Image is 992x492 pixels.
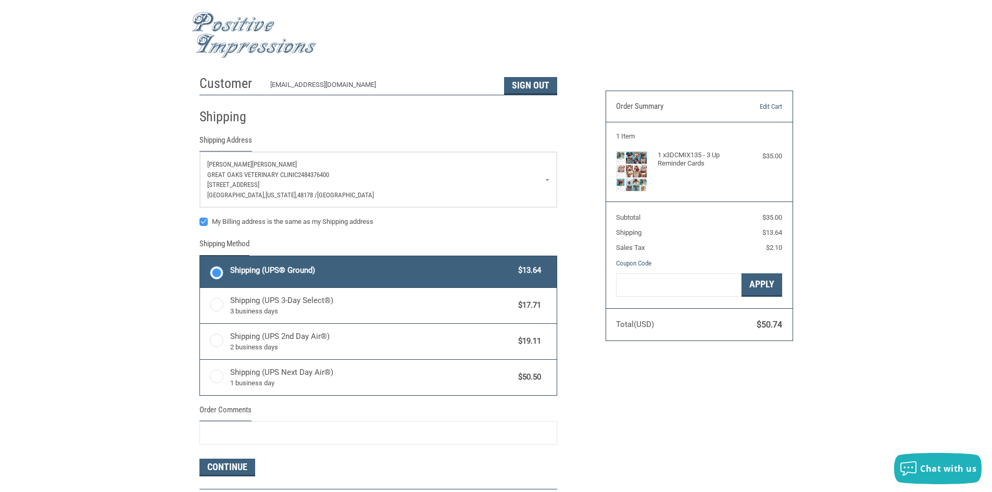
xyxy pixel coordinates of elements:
span: Shipping (UPS Next Day Air®) [230,367,513,388]
label: My Billing address is the same as my Shipping address [199,218,557,226]
span: $35.00 [762,213,782,221]
legend: Order Comments [199,404,252,421]
span: $50.50 [513,371,542,383]
h3: Order Summary [616,102,729,112]
a: Enter or select a different address [200,152,557,207]
span: 2 business days [230,342,513,352]
span: $17.71 [513,299,542,311]
span: 48178 / [297,191,317,199]
span: Shipping (UPS 2nd Day Air®) [230,331,513,352]
span: Shipping (UPS® Ground) [230,264,513,276]
span: Total (USD) [616,320,654,329]
span: 1 business day [230,378,513,388]
span: Sales Tax [616,244,645,251]
span: $13.64 [513,264,542,276]
button: Chat with us [894,453,982,484]
span: Shipping (UPS 3-Day Select®) [230,295,513,317]
span: 3 business days [230,306,513,317]
span: Chat with us [920,463,976,474]
span: $19.11 [513,335,542,347]
span: $50.74 [757,320,782,330]
span: [PERSON_NAME] [252,160,297,168]
input: Gift Certificate or Coupon Code [616,273,742,297]
span: Subtotal [616,213,641,221]
h4: 1 x 3DCMIX135 - 3 Up Reminder Cards [658,151,738,168]
span: [GEOGRAPHIC_DATA], [207,191,266,199]
h3: 1 Item [616,132,782,141]
button: Continue [199,459,255,476]
h2: Shipping [199,108,260,125]
span: [US_STATE], [266,191,297,199]
span: $2.10 [766,244,782,251]
div: $35.00 [740,151,782,161]
a: Edit Cart [729,102,782,112]
div: [EMAIL_ADDRESS][DOMAIN_NAME] [270,80,494,95]
span: $13.64 [762,229,782,236]
h2: Customer [199,75,260,92]
legend: Shipping Address [199,134,252,152]
button: Apply [742,273,782,297]
span: Great Oaks Veterinary Clinic [207,171,298,179]
a: Coupon Code [616,259,651,267]
span: [PERSON_NAME] [207,160,252,168]
legend: Shipping Method [199,238,249,255]
span: 2484376400 [298,171,329,179]
span: [GEOGRAPHIC_DATA] [317,191,374,199]
span: [STREET_ADDRESS] [207,181,259,188]
button: Sign Out [504,77,557,95]
span: Shipping [616,229,642,236]
img: Positive Impressions [192,12,317,58]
